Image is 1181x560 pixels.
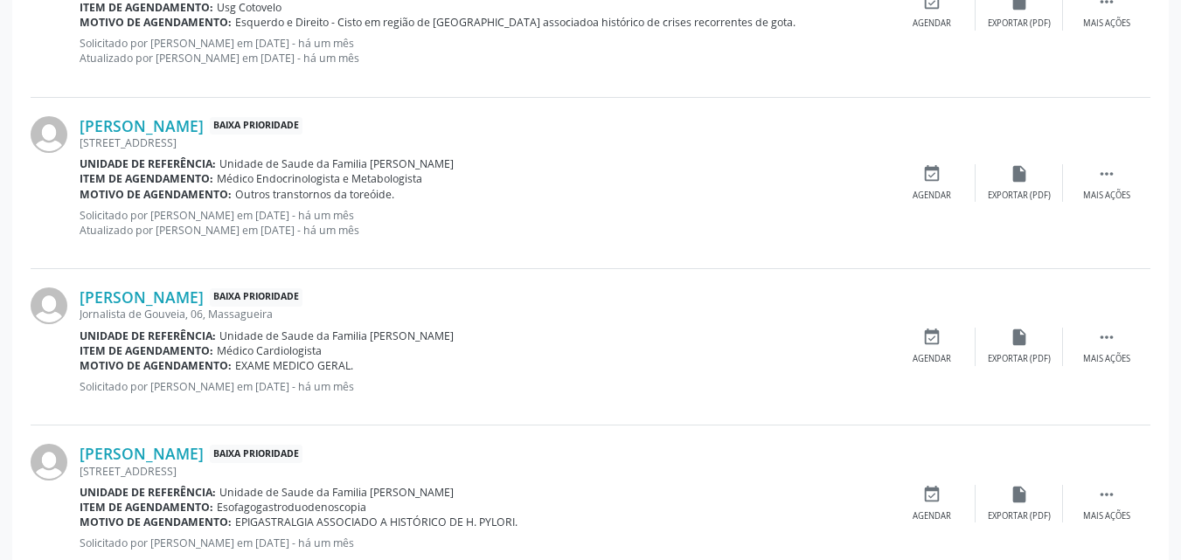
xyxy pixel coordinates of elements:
[219,156,454,171] span: Unidade de Saude da Familia [PERSON_NAME]
[988,510,1051,522] div: Exportar (PDF)
[235,15,795,30] span: Esquerdo e Direito - Cisto em região de [GEOGRAPHIC_DATA] associadoa histórico de crises recorren...
[80,15,232,30] b: Motivo de agendamento:
[80,464,888,479] div: [STREET_ADDRESS]
[913,17,951,30] div: Agendar
[210,445,302,463] span: Baixa Prioridade
[80,171,213,186] b: Item de agendamento:
[913,510,951,522] div: Agendar
[210,288,302,307] span: Baixa Prioridade
[80,500,213,515] b: Item de agendamento:
[913,190,951,202] div: Agendar
[913,353,951,365] div: Agendar
[217,500,366,515] span: Esofagogastroduodenoscopia
[1083,510,1130,522] div: Mais ações
[80,515,232,529] b: Motivo de agendamento:
[219,328,454,343] span: Unidade de Saude da Familia [PERSON_NAME]
[1010,164,1029,183] i: insert_drive_file
[235,187,394,202] span: Outros transtornos da toreóide.
[80,485,216,500] b: Unidade de referência:
[80,379,888,394] p: Solicitado por [PERSON_NAME] em [DATE] - há um mês
[31,444,67,480] img: img
[31,116,67,153] img: img
[217,171,422,186] span: Médico Endocrinologista e Metabologista
[80,36,888,66] p: Solicitado por [PERSON_NAME] em [DATE] - há um mês Atualizado por [PERSON_NAME] em [DATE] - há um...
[217,343,322,358] span: Médico Cardiologista
[235,515,518,529] span: EPIGASTRALGIA ASSOCIADO A HISTÓRICO DE H. PYLORI.
[80,287,204,307] a: [PERSON_NAME]
[31,287,67,324] img: img
[922,164,941,183] i: event_available
[1097,164,1116,183] i: 
[1083,190,1130,202] div: Mais ações
[80,328,216,343] b: Unidade de referência:
[1097,485,1116,504] i: 
[80,343,213,358] b: Item de agendamento:
[80,135,888,150] div: [STREET_ADDRESS]
[80,116,204,135] a: [PERSON_NAME]
[80,307,888,321] div: Jornalista de Gouveia, 06, Massagueira
[1083,353,1130,365] div: Mais ações
[80,156,216,171] b: Unidade de referência:
[988,17,1051,30] div: Exportar (PDF)
[80,208,888,238] p: Solicitado por [PERSON_NAME] em [DATE] - há um mês Atualizado por [PERSON_NAME] em [DATE] - há um...
[1097,328,1116,347] i: 
[80,187,232,202] b: Motivo de agendamento:
[1010,485,1029,504] i: insert_drive_file
[1010,328,1029,347] i: insert_drive_file
[210,117,302,135] span: Baixa Prioridade
[80,536,888,550] p: Solicitado por [PERSON_NAME] em [DATE] - há um mês
[988,190,1051,202] div: Exportar (PDF)
[922,328,941,347] i: event_available
[219,485,454,500] span: Unidade de Saude da Familia [PERSON_NAME]
[1083,17,1130,30] div: Mais ações
[80,444,204,463] a: [PERSON_NAME]
[80,358,232,373] b: Motivo de agendamento:
[988,353,1051,365] div: Exportar (PDF)
[922,485,941,504] i: event_available
[235,358,353,373] span: EXAME MEDICO GERAL.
